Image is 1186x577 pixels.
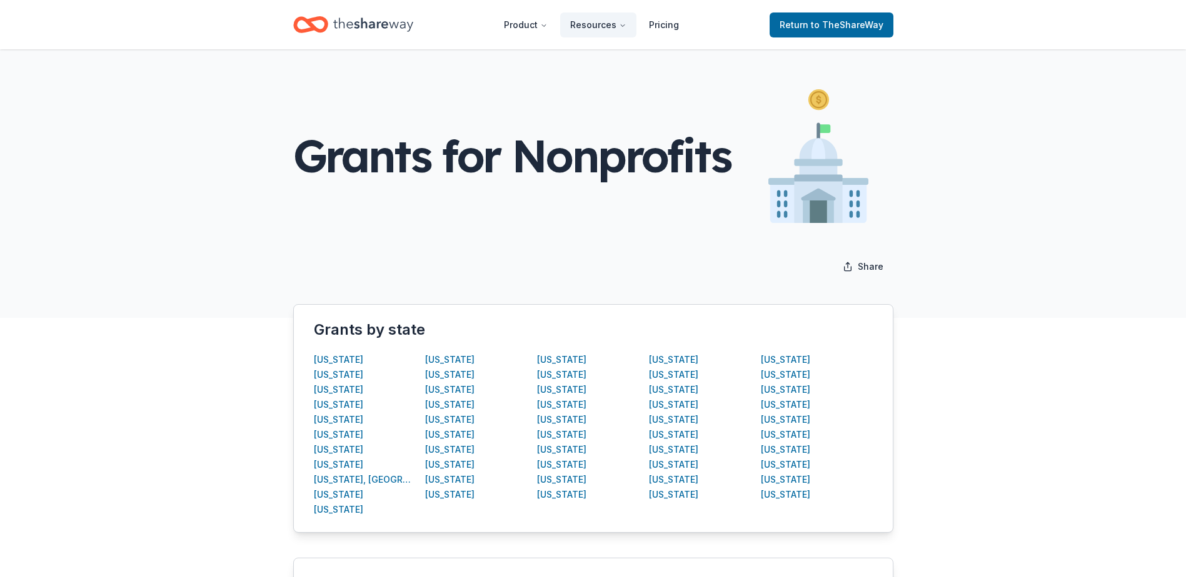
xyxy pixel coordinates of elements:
button: [US_STATE] [314,442,363,457]
button: [US_STATE] [761,367,810,382]
button: [US_STATE] [537,442,586,457]
button: [US_STATE] [761,352,810,367]
button: [US_STATE] [649,367,698,382]
button: [US_STATE] [649,412,698,427]
button: [US_STATE] [425,367,475,382]
button: [US_STATE] [761,412,810,427]
a: Home [293,10,413,39]
a: Returnto TheShareWay [770,12,893,37]
button: [US_STATE] [761,397,810,412]
button: [US_STATE] [314,352,363,367]
button: [US_STATE] [314,412,363,427]
button: [US_STATE], [GEOGRAPHIC_DATA] [314,472,415,487]
button: [US_STATE] [425,472,475,487]
button: [US_STATE] [537,397,586,412]
button: [US_STATE] [537,472,586,487]
button: [US_STATE] [537,457,586,472]
button: [US_STATE] [425,352,475,367]
button: [US_STATE] [314,382,363,397]
button: Share [833,254,893,279]
button: [US_STATE] [425,397,475,412]
button: [US_STATE] [649,352,698,367]
div: Grants by state [314,320,873,340]
button: [US_STATE] [761,382,810,397]
button: [US_STATE] [314,502,363,517]
button: [US_STATE] [649,382,698,397]
button: [US_STATE] [761,457,810,472]
button: [US_STATE] [761,472,810,487]
div: [US_STATE] [314,457,363,472]
button: [US_STATE] [537,352,586,367]
span: Return [780,17,883,32]
img: Illustration for popular page [768,89,868,223]
button: [US_STATE] [314,367,363,382]
div: [US_STATE] [425,442,475,457]
span: to TheShareWay [811,19,883,30]
button: Product [494,12,558,37]
button: [US_STATE] [649,427,698,442]
button: [US_STATE] [537,382,586,397]
button: [US_STATE] [649,457,698,472]
button: [US_STATE] [537,412,586,427]
div: [US_STATE] [761,427,810,442]
button: [US_STATE] [649,487,698,502]
button: [US_STATE] [314,487,363,502]
span: Share [858,259,883,274]
button: [US_STATE] [649,442,698,457]
button: [US_STATE] [649,397,698,412]
button: [US_STATE] [761,442,810,457]
button: [US_STATE] [649,472,698,487]
button: [US_STATE] [314,427,363,442]
div: [US_STATE] [425,382,475,397]
div: Grants for Nonprofits [293,131,730,180]
a: Pricing [639,12,689,37]
button: [US_STATE] [425,412,475,427]
button: [US_STATE] [425,487,475,502]
button: [US_STATE] [537,487,586,502]
button: [US_STATE] [537,367,586,382]
button: [US_STATE] [761,487,810,502]
button: [US_STATE] [425,457,475,472]
div: [US_STATE] [314,397,363,412]
button: [US_STATE] [537,427,586,442]
button: [US_STATE] [425,427,475,442]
